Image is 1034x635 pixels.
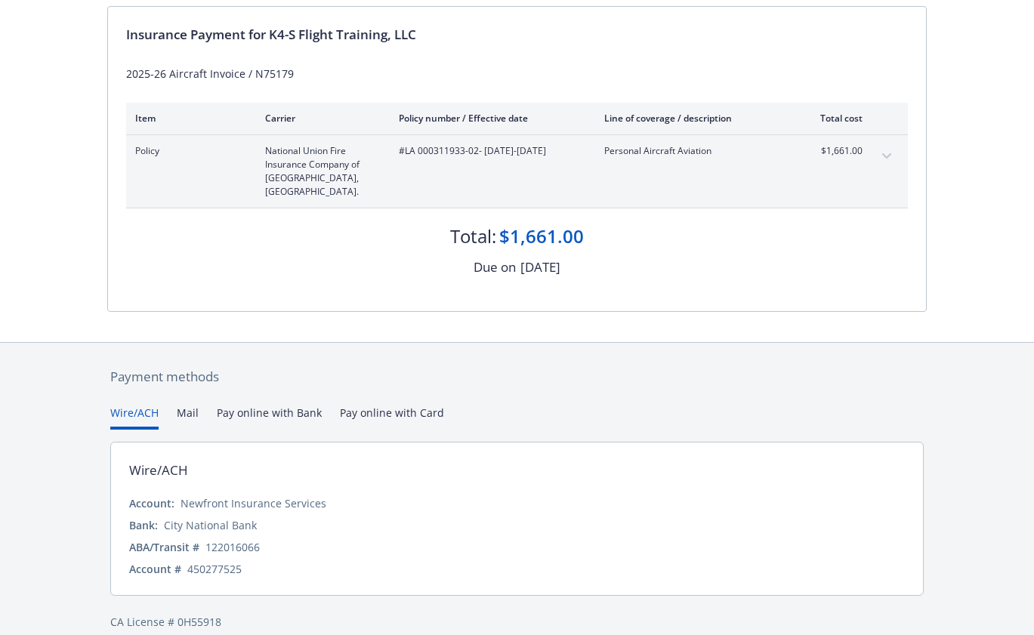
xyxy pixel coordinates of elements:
[129,561,181,577] div: Account #
[110,405,159,430] button: Wire/ACH
[177,405,199,430] button: Mail
[399,112,580,125] div: Policy number / Effective date
[265,144,375,199] span: National Union Fire Insurance Company of [GEOGRAPHIC_DATA], [GEOGRAPHIC_DATA].
[205,539,260,555] div: 122016066
[129,539,199,555] div: ABA/Transit #
[110,367,924,387] div: Payment methods
[604,112,782,125] div: Line of coverage / description
[450,223,496,249] div: Total:
[181,495,326,511] div: Newfront Insurance Services
[875,144,899,168] button: expand content
[806,112,863,125] div: Total cost
[164,517,257,533] div: City National Bank
[806,144,863,158] span: $1,661.00
[604,144,782,158] span: Personal Aircraft Aviation
[129,495,174,511] div: Account:
[399,144,580,158] span: #LA 000311933-02 - [DATE]-[DATE]
[340,405,444,430] button: Pay online with Card
[126,135,908,208] div: PolicyNational Union Fire Insurance Company of [GEOGRAPHIC_DATA], [GEOGRAPHIC_DATA].#LA 000311933...
[217,405,322,430] button: Pay online with Bank
[474,257,516,277] div: Due on
[126,66,908,82] div: 2025-26 Aircraft Invoice / N75179
[265,112,375,125] div: Carrier
[129,517,158,533] div: Bank:
[499,223,584,249] div: $1,661.00
[129,461,188,480] div: Wire/ACH
[135,144,241,158] span: Policy
[110,614,924,630] div: CA License # 0H55918
[520,257,560,277] div: [DATE]
[126,25,908,45] div: Insurance Payment for K4-S Flight Training, LLC
[187,561,242,577] div: 450277525
[135,112,241,125] div: Item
